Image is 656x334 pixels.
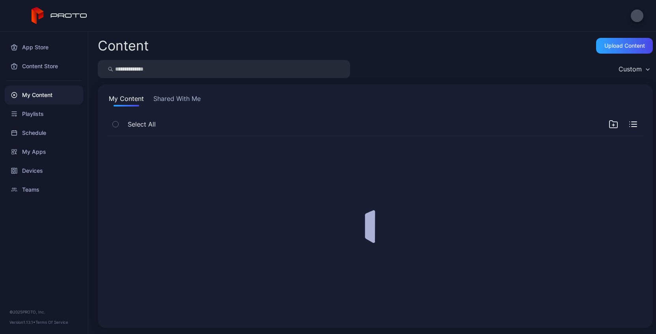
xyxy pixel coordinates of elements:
[107,94,145,106] button: My Content
[128,119,156,129] span: Select All
[5,180,83,199] a: Teams
[152,94,202,106] button: Shared With Me
[5,38,83,57] a: App Store
[9,309,78,315] div: © 2025 PROTO, Inc.
[604,43,645,49] div: Upload Content
[619,65,642,73] div: Custom
[5,142,83,161] a: My Apps
[5,161,83,180] a: Devices
[5,86,83,104] a: My Content
[596,38,653,54] button: Upload Content
[5,123,83,142] a: Schedule
[98,39,149,52] div: Content
[35,320,68,325] a: Terms Of Service
[5,57,83,76] a: Content Store
[5,104,83,123] a: Playlists
[9,320,35,325] span: Version 1.13.1 •
[615,60,653,78] button: Custom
